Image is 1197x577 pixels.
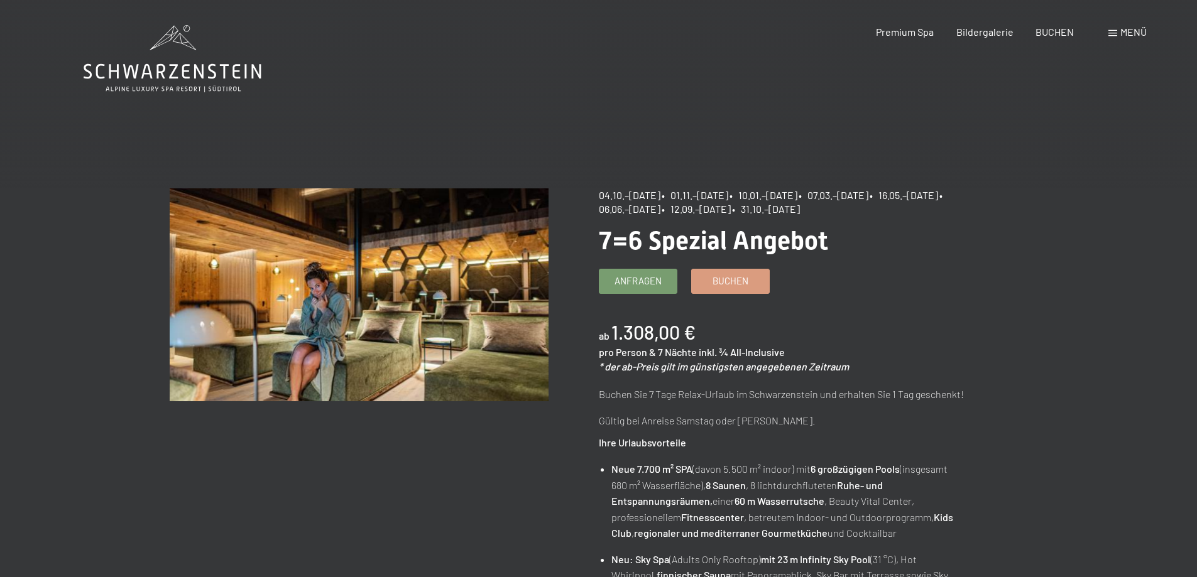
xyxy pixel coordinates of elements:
[692,269,769,293] a: Buchen
[599,330,609,342] span: ab
[611,461,977,541] li: (davon 5.500 m² indoor) mit (insgesamt 680 m² Wasserfläche), , 8 lichtdurchfluteten einer , Beaut...
[611,321,696,343] b: 1.308,00 €
[599,226,828,256] span: 7=6 Spezial Angebot
[611,463,692,475] strong: Neue 7.700 m² SPA
[799,189,868,201] span: • 07.03.–[DATE]
[634,527,828,539] strong: regionaler und mediterraner Gourmetküche
[662,203,731,215] span: • 12.09.–[DATE]
[658,346,697,358] span: 7 Nächte
[681,511,744,523] strong: Fitnesscenter
[599,413,978,429] p: Gültig bei Anreise Samstag oder [PERSON_NAME].
[876,26,934,38] a: Premium Spa
[615,274,662,288] span: Anfragen
[170,188,549,401] img: 7=6 Spezial Angebot
[599,436,686,448] strong: Ihre Urlaubsvorteile
[1120,26,1147,38] span: Menü
[735,495,824,507] strong: 60 m Wasserrutsche
[713,274,748,288] span: Buchen
[956,26,1014,38] a: Bildergalerie
[811,463,900,475] strong: 6 großzügigen Pools
[870,189,938,201] span: • 16.05.–[DATE]
[611,553,669,565] strong: Neu: Sky Spa
[599,189,660,201] span: 04.10.–[DATE]
[761,553,870,565] strong: mit 23 m Infinity Sky Pool
[599,360,849,372] em: * der ab-Preis gilt im günstigsten angegebenen Zeitraum
[732,203,800,215] span: • 31.10.–[DATE]
[599,386,978,402] p: Buchen Sie 7 Tage Relax-Urlaub im Schwarzenstein und erhalten Sie 1 Tag geschenkt!
[1036,26,1074,38] a: BUCHEN
[699,346,785,358] span: inkl. ¾ All-Inclusive
[599,269,677,293] a: Anfragen
[730,189,797,201] span: • 10.01.–[DATE]
[706,479,746,491] strong: 8 Saunen
[599,346,656,358] span: pro Person &
[662,189,728,201] span: • 01.11.–[DATE]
